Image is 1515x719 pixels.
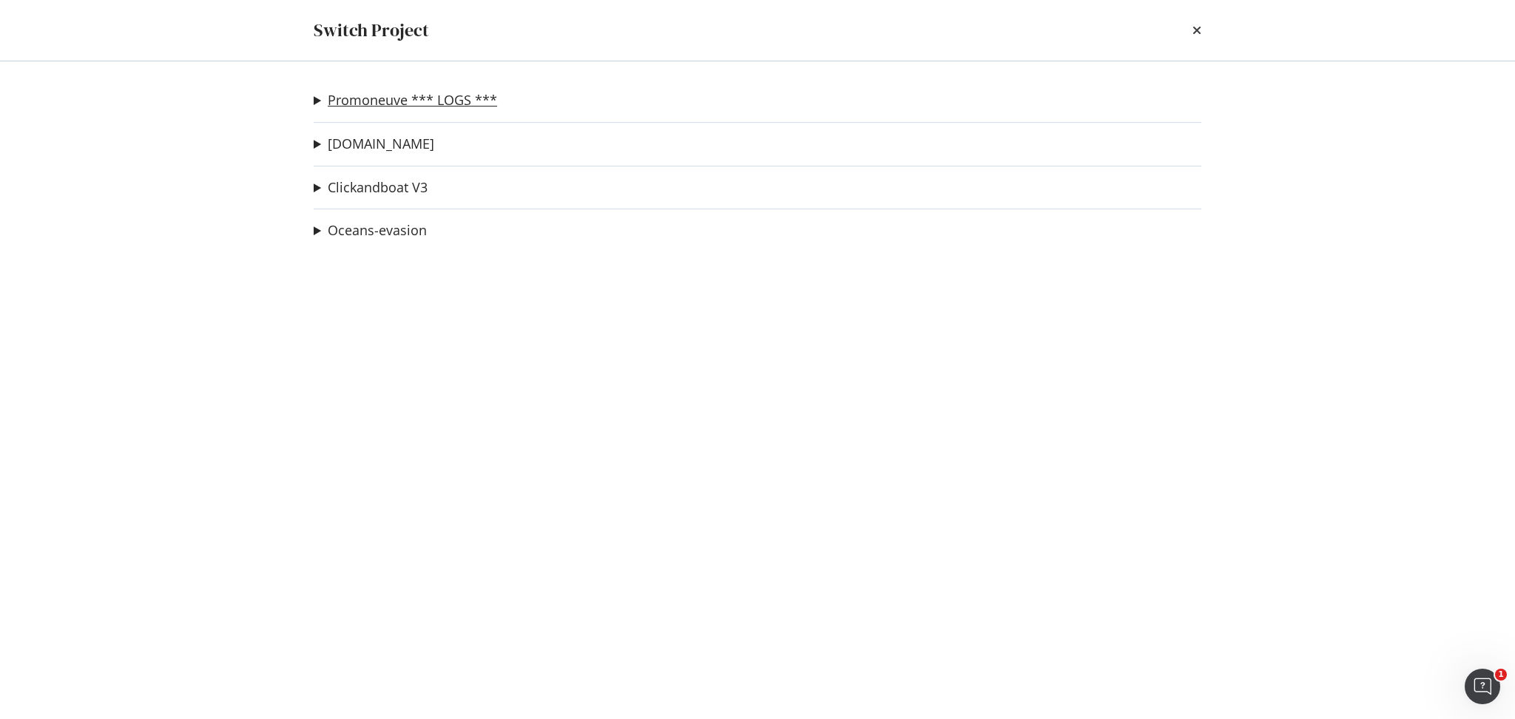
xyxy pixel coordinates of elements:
a: Oceans-evasion [328,223,427,238]
summary: [DOMAIN_NAME] [314,135,434,154]
span: 1 [1495,669,1507,681]
div: Switch Project [314,18,429,43]
div: times [1192,18,1201,43]
summary: Clickandboat V3 [314,178,428,198]
iframe: Intercom live chat [1465,669,1500,704]
a: [DOMAIN_NAME] [328,136,434,152]
a: Clickandboat V3 [328,180,428,195]
summary: Oceans-evasion [314,221,427,240]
